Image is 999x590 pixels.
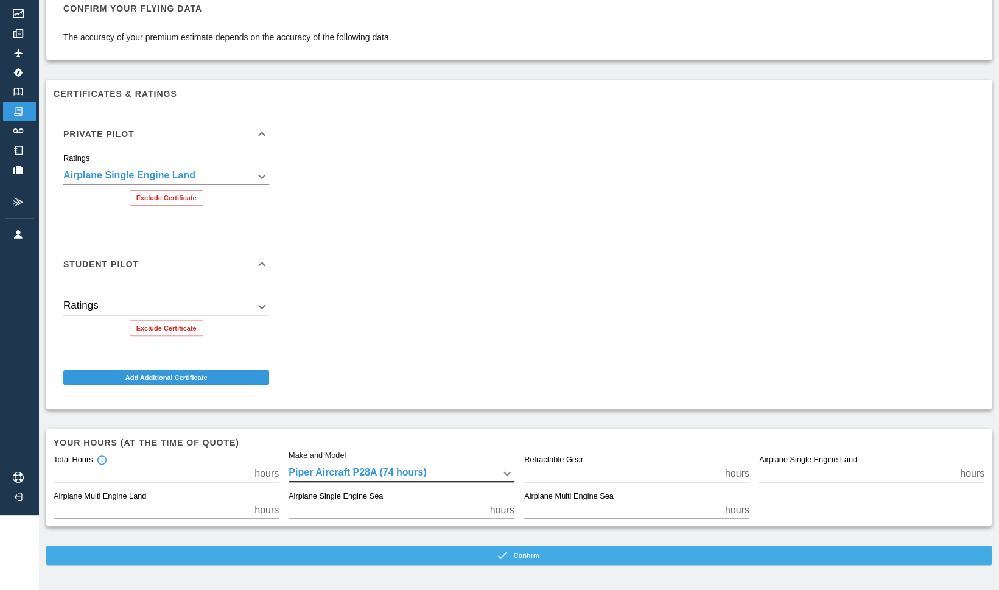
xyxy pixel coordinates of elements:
div: Private Pilot [54,114,279,153]
label: Ratings [63,153,89,164]
p: hours [725,466,749,481]
h6: Student Pilot [63,260,139,269]
button: Add Additional Certificate [63,370,269,385]
p: hours [254,466,279,481]
p: hours [489,503,514,518]
div: Student Pilot [54,284,279,346]
div: Total Hours [54,455,107,466]
div: Airplane Single Engine Land [63,298,269,315]
button: Exclude Certificate [130,190,203,206]
h6: Your hours (at the time of quote) [54,436,984,449]
p: hours [254,503,279,518]
p: hours [725,503,749,518]
button: Exclude Certificate [130,320,203,336]
div: Student Pilot [54,245,279,284]
button: Confirm [46,546,992,565]
label: Airplane Multi Engine Land [54,491,146,502]
div: Private Pilot [54,153,279,216]
div: Airplane Single Engine Land [63,168,269,185]
svg: Total hours in fixed-wing aircraft [96,455,107,466]
div: Piper Aircraft P28A (74 hours) [289,465,514,482]
h6: Confirm your flying data [63,2,391,15]
label: Make and Model [289,450,346,461]
p: The accuracy of your premium estimate depends on the accuracy of the following data. [63,31,391,43]
label: Airplane Single Engine Sea [289,491,383,502]
h6: Certificates & Ratings [54,87,984,100]
label: Retractable Gear [524,455,583,466]
h6: Private Pilot [63,130,135,138]
label: Airplane Single Engine Land [759,455,857,466]
label: Airplane Multi Engine Sea [524,491,614,502]
p: hours [960,466,984,481]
